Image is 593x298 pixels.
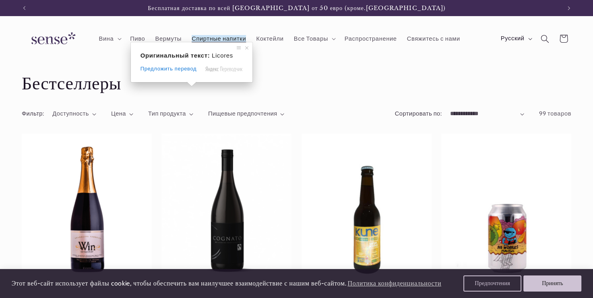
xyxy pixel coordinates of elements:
summary: Доступность (выбрано 0) [52,110,96,118]
ya-tr-span: Пищевые предпочтения [208,110,277,117]
button: Предпочтения [463,275,521,292]
a: Смысл [19,24,85,54]
a: Вермуты [150,30,187,48]
span: Оригинальный текст: [141,52,210,59]
ya-tr-span: Предпочтения [475,279,510,287]
ya-tr-span: [GEOGRAPHIC_DATA]) [366,4,446,12]
ya-tr-span: Свяжитесь с нами [407,35,460,42]
ya-tr-span: Принять [542,279,563,287]
summary: Тип продукта (выбрано 0) [148,110,193,118]
ya-tr-span: Вина [99,35,114,42]
a: Коктейли [251,30,289,48]
span: Предложить перевод [141,65,197,72]
ya-tr-span: Пиво [130,35,145,42]
ya-tr-span: Вермуты [155,35,182,42]
a: Política de Privacidad (opens in a new tab) [346,277,442,291]
span: Licores [212,52,233,59]
ya-tr-span: Спиртные напитки [192,35,246,42]
summary: Поиск [536,29,554,48]
ya-tr-span: Коктейли [256,35,283,42]
ya-tr-span: Цена [111,110,126,117]
summary: Вина [94,30,125,48]
a: Спиртные напитки [187,30,251,48]
ya-tr-span: Бесплатная доставка по всей [GEOGRAPHIC_DATA] от 50 евро (кроме. [148,4,366,12]
ya-tr-span: Политика конфиденциальности [347,279,441,287]
ya-tr-span: Распространение [345,35,397,42]
ya-tr-span: Все Товары [294,35,328,42]
button: Принять [523,275,581,292]
summary: Все Товары [289,30,339,48]
ya-tr-span: Русский [501,35,525,42]
ya-tr-span: Тип продукта [148,110,186,117]
ya-tr-span: Бестселлеры [22,72,121,94]
button: Русский [496,31,536,47]
ya-tr-span: Сортировать по: [395,110,442,117]
ya-tr-span: 99 товаров [539,110,571,117]
img: Смысл [22,27,82,50]
a: Распространение [339,30,402,48]
a: Пиво [125,30,150,48]
a: Свяжитесь с нами [402,30,465,48]
ya-tr-span: Этот веб-сайт использует файлы cookie, чтобы обеспечить вам наилучшее взаимодействие с нашим веб-... [12,279,346,287]
ya-tr-span: Фильтр: [22,110,44,117]
ya-tr-span: Доступность [52,110,89,117]
summary: Пищевые предпочтения (выбрано 0) [208,110,285,118]
summary: Цена [111,110,133,118]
